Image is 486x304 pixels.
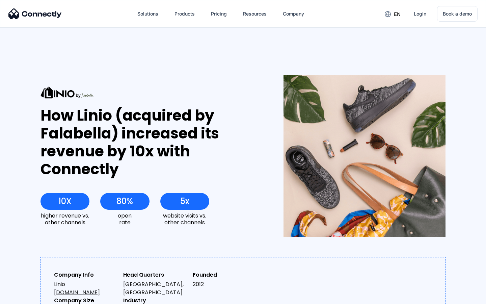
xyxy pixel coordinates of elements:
div: Resources [238,6,272,22]
div: 5x [180,197,189,206]
a: Pricing [206,6,232,22]
div: 80% [116,197,133,206]
a: Book a demo [437,6,478,22]
div: 2012 [193,280,256,288]
div: Company [283,9,304,19]
div: Founded [193,271,256,279]
div: Head Quarters [123,271,187,279]
a: Login [408,6,432,22]
div: en [379,9,406,19]
div: Linio [54,280,118,297]
div: website visits vs. other channels [160,212,209,225]
div: How Linio (acquired by Falabella) increased its revenue by 10x with Connectly [40,107,259,178]
div: higher revenue vs. other channels [40,212,89,225]
img: Connectly Logo [8,8,62,19]
div: open rate [100,212,149,225]
aside: Language selected: English [7,292,40,302]
div: Solutions [132,6,164,22]
div: Company Info [54,271,118,279]
div: 10X [58,197,72,206]
div: Solutions [137,9,158,19]
div: Company [277,6,309,22]
div: [GEOGRAPHIC_DATA], [GEOGRAPHIC_DATA] [123,280,187,297]
a: [DOMAIN_NAME] [54,288,100,296]
ul: Language list [13,292,40,302]
div: Pricing [211,9,227,19]
div: Resources [243,9,267,19]
div: Products [169,6,200,22]
div: Products [174,9,195,19]
div: en [394,9,401,19]
div: Login [414,9,426,19]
